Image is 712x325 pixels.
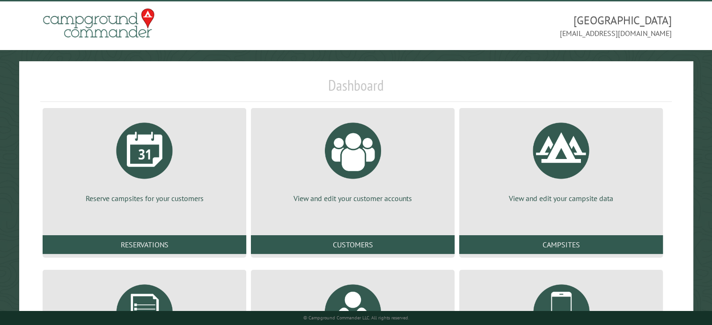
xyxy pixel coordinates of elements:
p: View and edit your campsite data [470,193,652,203]
a: View and edit your customer accounts [262,116,443,203]
h1: Dashboard [40,76,672,102]
img: Campground Commander [40,5,157,42]
a: Reserve campsites for your customers [54,116,235,203]
a: Customers [251,235,455,254]
small: © Campground Commander LLC. All rights reserved. [303,315,409,321]
p: View and edit your customer accounts [262,193,443,203]
span: [GEOGRAPHIC_DATA] [EMAIL_ADDRESS][DOMAIN_NAME] [356,13,672,39]
p: Reserve campsites for your customers [54,193,235,203]
a: View and edit your campsite data [470,116,652,203]
a: Campsites [459,235,663,254]
a: Reservations [43,235,246,254]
